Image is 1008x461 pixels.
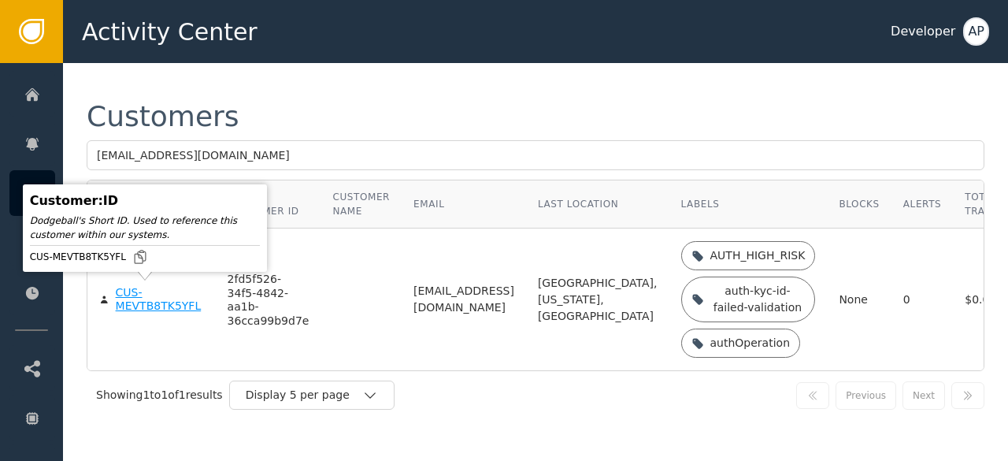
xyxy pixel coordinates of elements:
[228,273,309,328] div: 2fd5f526-34f5-4842-aa1b-36cca99b9d7e
[538,197,658,211] div: Last Location
[96,387,223,403] div: Showing 1 to 1 of 1 results
[87,102,239,131] div: Customers
[229,381,395,410] button: Display 5 per page
[526,229,669,370] td: [GEOGRAPHIC_DATA], [US_STATE], [GEOGRAPHIC_DATA]
[30,191,260,210] div: Customer : ID
[710,247,806,264] div: AUTH_HIGH_RISK
[891,22,955,41] div: Developer
[710,335,791,351] div: authOperation
[246,387,362,403] div: Display 5 per page
[402,229,526,370] td: [EMAIL_ADDRESS][DOMAIN_NAME]
[228,190,309,218] div: Your Customer ID
[30,249,260,265] div: CUS-MEVTB8TK5YFL
[30,214,260,242] div: Dodgeball's Short ID. Used to reference this customer within our systems.
[82,14,258,50] span: Activity Center
[891,229,954,370] td: 0
[116,286,204,314] div: CUS-MEVTB8TK5YFL
[903,197,942,211] div: Alerts
[839,292,879,308] div: None
[681,197,816,211] div: Labels
[413,197,514,211] div: Email
[332,190,390,218] div: Customer Name
[963,17,989,46] button: AP
[87,140,984,170] input: Search by name, email, or ID
[710,283,806,316] div: auth-kyc-id-failed-validation
[839,197,879,211] div: Blocks
[965,190,1002,218] div: Total Trans.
